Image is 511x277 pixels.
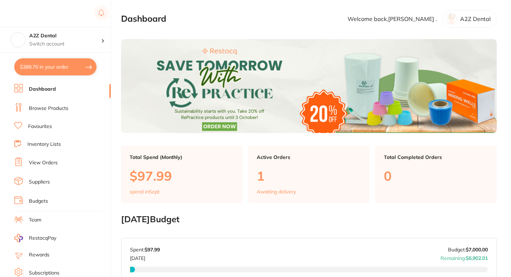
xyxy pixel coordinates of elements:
a: Total Spend (Monthly)$97.99spend inSept [121,146,243,203]
a: Restocq Logo [14,5,60,22]
p: Remaining: [440,252,488,261]
h2: [DATE] Budget [121,214,497,224]
a: Team [29,217,41,224]
img: A2Z Dental [11,33,25,47]
p: 0 [384,169,488,183]
p: Welcome back, [PERSON_NAME] . [348,16,437,22]
p: spend in Sept [130,189,160,195]
a: Subscriptions [29,270,59,277]
a: Dashboard [29,86,56,93]
a: Favourites [28,123,52,130]
a: Suppliers [29,179,50,186]
p: $97.99 [130,169,234,183]
strong: $6,902.01 [466,255,488,261]
img: Restocq Logo [14,9,60,18]
p: Total Spend (Monthly) [130,154,234,160]
p: [DATE] [130,252,160,261]
a: Inventory Lists [27,141,61,148]
button: $389.76 in your order [14,58,97,75]
a: View Orders [29,159,58,166]
a: Total Completed Orders0 [375,146,497,203]
p: Switch account [29,41,101,48]
a: Budgets [29,198,48,205]
p: Total Completed Orders [384,154,488,160]
p: Spent: [130,247,160,252]
h2: Dashboard [121,14,166,24]
a: Browse Products [29,105,68,112]
a: Rewards [29,251,49,259]
p: Budget: [448,247,488,252]
a: RestocqPay [14,234,56,242]
strong: $7,000.00 [466,246,488,253]
span: RestocqPay [29,235,56,242]
a: Active Orders1Awaiting delivery [248,146,370,203]
p: Awaiting delivery [257,189,296,195]
h4: A2Z Dental [29,32,101,39]
strong: $97.99 [145,246,160,253]
p: Active Orders [257,154,361,160]
img: RestocqPay [14,234,23,242]
p: A2Z Dental [460,16,491,22]
p: 1 [257,169,361,183]
img: Dashboard [121,39,497,133]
